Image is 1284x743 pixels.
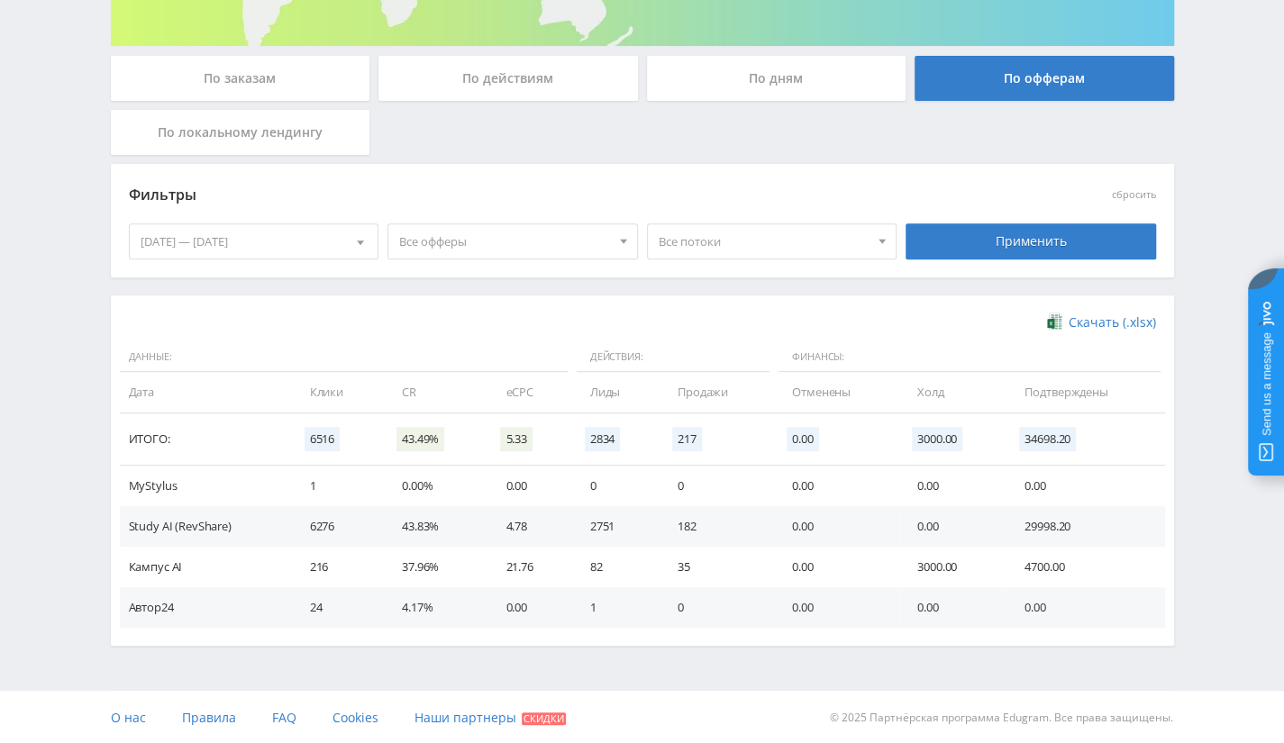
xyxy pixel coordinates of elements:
td: 182 [660,506,774,547]
span: Cookies [332,709,378,726]
td: Итого: [120,413,292,466]
span: Данные: [120,342,568,373]
td: 216 [292,547,384,587]
td: Отменены [774,372,899,412]
td: 1 [572,587,660,628]
span: Все офферы [399,224,610,258]
td: 2751 [572,506,660,547]
img: xlsx [1047,313,1062,331]
td: 0.00 [774,587,899,628]
span: 0.00 [787,427,818,451]
td: 0 [660,466,774,506]
span: 34698.20 [1019,427,1076,451]
td: 0.00 [1006,587,1164,628]
td: 82 [572,547,660,587]
td: 0.00% [384,466,487,506]
span: 43.49% [396,427,444,451]
td: Лиды [572,372,660,412]
span: 2834 [585,427,620,451]
td: 4.78 [487,506,571,547]
td: Кампус AI [120,547,292,587]
td: 37.96% [384,547,487,587]
td: MyStylus [120,466,292,506]
div: По офферам [915,56,1174,101]
div: По дням [647,56,906,101]
div: По действиям [378,56,638,101]
div: Применить [906,223,1156,259]
td: 29998.20 [1006,506,1164,547]
td: 0.00 [899,506,1006,547]
td: Автор24 [120,587,292,628]
span: 3000.00 [912,427,962,451]
span: Все потоки [659,224,870,258]
td: 0.00 [899,466,1006,506]
td: 0.00 [487,587,571,628]
td: 21.76 [487,547,571,587]
td: Клики [292,372,384,412]
td: Холд [899,372,1006,412]
td: 4.17% [384,587,487,628]
td: eCPC [487,372,571,412]
div: Фильтры [129,182,897,209]
td: 43.83% [384,506,487,547]
td: 0.00 [774,466,899,506]
span: 6516 [305,427,340,451]
td: Study AI (RevShare) [120,506,292,547]
td: 3000.00 [899,547,1006,587]
span: Скидки [522,712,566,725]
div: [DATE] — [DATE] [130,224,378,258]
td: 0.00 [899,587,1006,628]
td: 1 [292,466,384,506]
td: CR [384,372,487,412]
td: Дата [120,372,292,412]
button: сбросить [1112,189,1156,201]
span: Правила [182,709,236,726]
div: По заказам [111,56,370,101]
td: 35 [660,547,774,587]
td: 6276 [292,506,384,547]
span: Финансы: [779,342,1160,373]
td: Подтверждены [1006,372,1164,412]
td: 0 [572,466,660,506]
a: Скачать (.xlsx) [1047,313,1155,331]
td: 4700.00 [1006,547,1164,587]
span: Наши партнеры [414,709,516,726]
td: 0.00 [774,547,899,587]
span: 217 [672,427,702,451]
td: 0.00 [487,466,571,506]
span: 5.33 [500,427,532,451]
div: По локальному лендингу [111,110,370,155]
td: 0.00 [774,506,899,547]
td: 24 [292,587,384,628]
span: FAQ [272,709,296,726]
td: 0 [660,587,774,628]
td: 0.00 [1006,466,1164,506]
span: Скачать (.xlsx) [1069,315,1156,330]
span: О нас [111,709,146,726]
td: Продажи [660,372,774,412]
span: Действия: [577,342,769,373]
